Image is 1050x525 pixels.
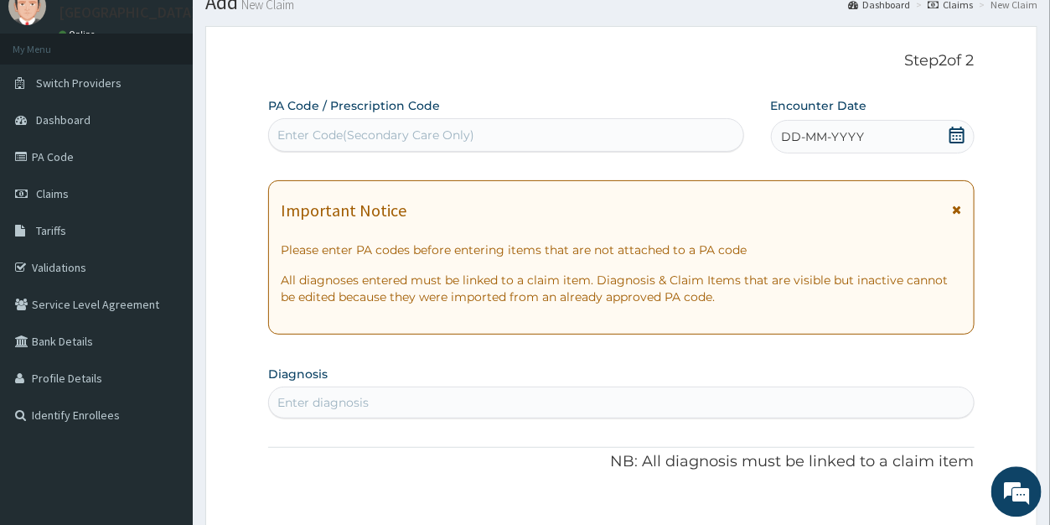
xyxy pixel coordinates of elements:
[281,201,406,220] h1: Important Notice
[277,394,369,411] div: Enter diagnosis
[97,156,231,325] span: We're online!
[268,451,974,473] p: NB: All diagnosis must be linked to a claim item
[31,84,68,126] img: d_794563401_company_1708531726252_794563401
[36,75,122,91] span: Switch Providers
[59,5,197,20] p: [GEOGRAPHIC_DATA]
[268,52,974,70] p: Step 2 of 2
[281,272,961,305] p: All diagnoses entered must be linked to a claim item. Diagnosis & Claim Items that are visible bu...
[771,97,867,114] label: Encounter Date
[8,348,319,407] textarea: Type your message and hit 'Enter'
[36,186,69,201] span: Claims
[275,8,315,49] div: Minimize live chat window
[281,242,961,258] p: Please enter PA codes before entering items that are not attached to a PA code
[36,223,66,238] span: Tariffs
[277,127,474,143] div: Enter Code(Secondary Care Only)
[782,128,865,145] span: DD-MM-YYYY
[268,366,328,382] label: Diagnosis
[268,97,440,114] label: PA Code / Prescription Code
[87,94,282,116] div: Chat with us now
[36,112,91,127] span: Dashboard
[59,29,99,40] a: Online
